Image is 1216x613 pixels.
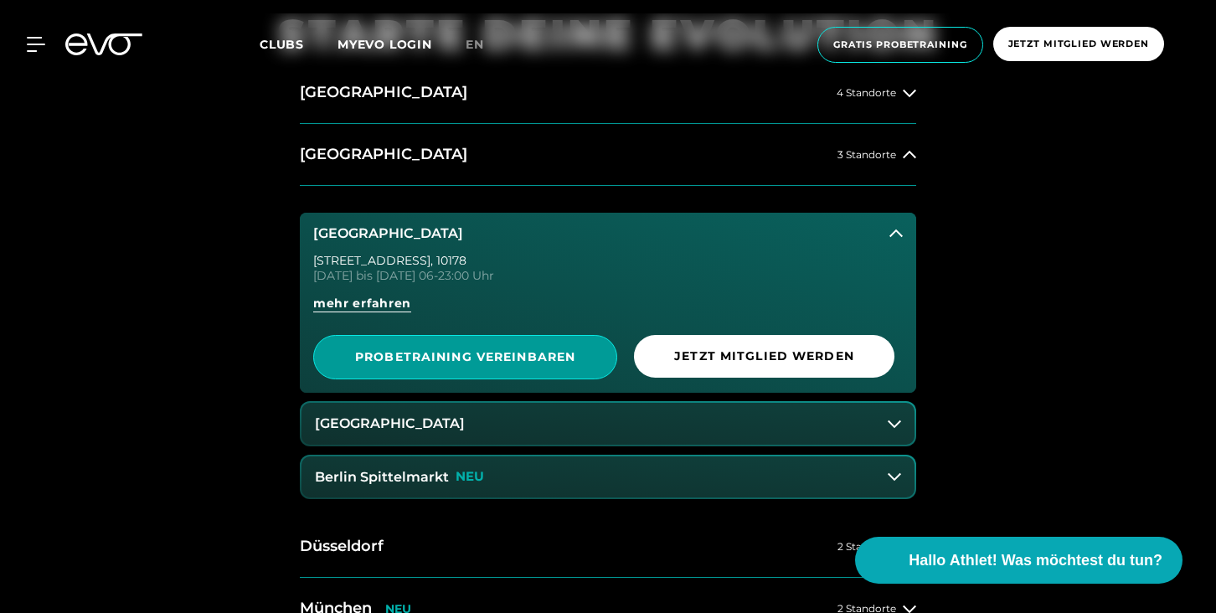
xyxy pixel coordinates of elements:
span: 4 Standorte [837,87,896,98]
h2: [GEOGRAPHIC_DATA] [300,82,467,103]
span: en [466,37,484,52]
h2: Düsseldorf [300,536,384,557]
a: en [466,35,504,54]
span: Jetzt Mitglied werden [674,348,854,365]
h2: [GEOGRAPHIC_DATA] [300,144,467,165]
span: 2 Standorte [837,541,896,552]
span: Clubs [260,37,304,52]
span: 3 Standorte [837,149,896,160]
button: Berlin SpittelmarktNEU [301,456,915,498]
button: [GEOGRAPHIC_DATA] [300,213,916,255]
h3: Berlin Spittelmarkt [315,470,449,485]
a: Jetzt Mitglied werden [988,27,1169,63]
div: [STREET_ADDRESS] , 10178 [313,255,903,266]
span: Gratis Probetraining [833,38,967,52]
p: NEU [456,470,484,484]
a: Clubs [260,36,337,52]
span: Hallo Athlet! Was möchtest du tun? [909,549,1162,572]
a: Jetzt Mitglied werden [634,335,903,379]
button: Düsseldorf2 Standorte [300,516,916,578]
div: [DATE] bis [DATE] 06-23:00 Uhr [313,270,903,281]
span: PROBETRAINING VEREINBAREN [354,348,576,366]
span: mehr erfahren [313,295,411,312]
h3: [GEOGRAPHIC_DATA] [313,226,463,241]
a: mehr erfahren [313,295,903,325]
h3: [GEOGRAPHIC_DATA] [315,416,465,431]
button: [GEOGRAPHIC_DATA]4 Standorte [300,62,916,124]
a: Gratis Probetraining [812,27,988,63]
button: [GEOGRAPHIC_DATA]3 Standorte [300,124,916,186]
button: Hallo Athlet! Was möchtest du tun? [855,537,1183,584]
span: Jetzt Mitglied werden [1008,37,1149,51]
a: MYEVO LOGIN [337,37,432,52]
a: PROBETRAINING VEREINBAREN [313,335,617,379]
button: [GEOGRAPHIC_DATA] [301,403,915,445]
